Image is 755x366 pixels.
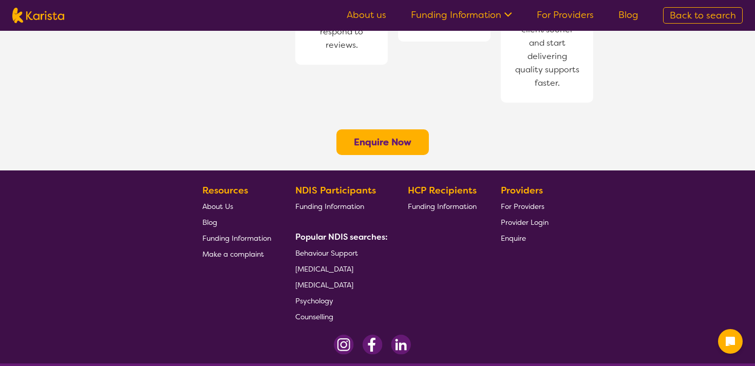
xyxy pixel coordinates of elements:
a: Make a complaint [202,246,271,262]
a: Blog [618,9,638,21]
a: About us [347,9,386,21]
span: Make a complaint [202,249,264,259]
span: Funding Information [202,234,271,243]
span: Funding Information [295,202,364,211]
a: Blog [202,214,271,230]
a: Funding Information [408,198,477,214]
b: HCP Recipients [408,184,477,197]
span: Behaviour Support [295,248,358,258]
span: Funding Information [408,202,477,211]
span: Provider Login [501,218,549,227]
a: Counselling [295,309,384,324]
a: Back to search [663,7,743,24]
a: Funding Information [202,230,271,246]
a: Enquire [501,230,549,246]
span: Back to search [670,9,736,22]
b: Resources [202,184,248,197]
img: Karista logo [12,8,64,23]
a: Funding Information [411,9,512,21]
a: [MEDICAL_DATA] [295,277,384,293]
span: Psychology [295,296,333,305]
button: Enquire Now [336,129,429,155]
a: Behaviour Support [295,245,384,261]
span: [MEDICAL_DATA] [295,280,353,290]
b: NDIS Participants [295,184,376,197]
a: Provider Login [501,214,549,230]
img: Instagram [334,335,354,355]
img: Facebook [362,335,383,355]
a: For Providers [501,198,549,214]
a: [MEDICAL_DATA] [295,261,384,277]
span: Counselling [295,312,333,321]
b: Popular NDIS searches: [295,232,388,242]
a: For Providers [537,9,594,21]
b: Providers [501,184,543,197]
span: Enquire [501,234,526,243]
a: Enquire Now [354,136,411,148]
span: [MEDICAL_DATA] [295,264,353,274]
span: Blog [202,218,217,227]
span: For Providers [501,202,544,211]
a: Psychology [295,293,384,309]
span: About Us [202,202,233,211]
img: LinkedIn [391,335,411,355]
a: About Us [202,198,271,214]
a: Funding Information [295,198,384,214]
